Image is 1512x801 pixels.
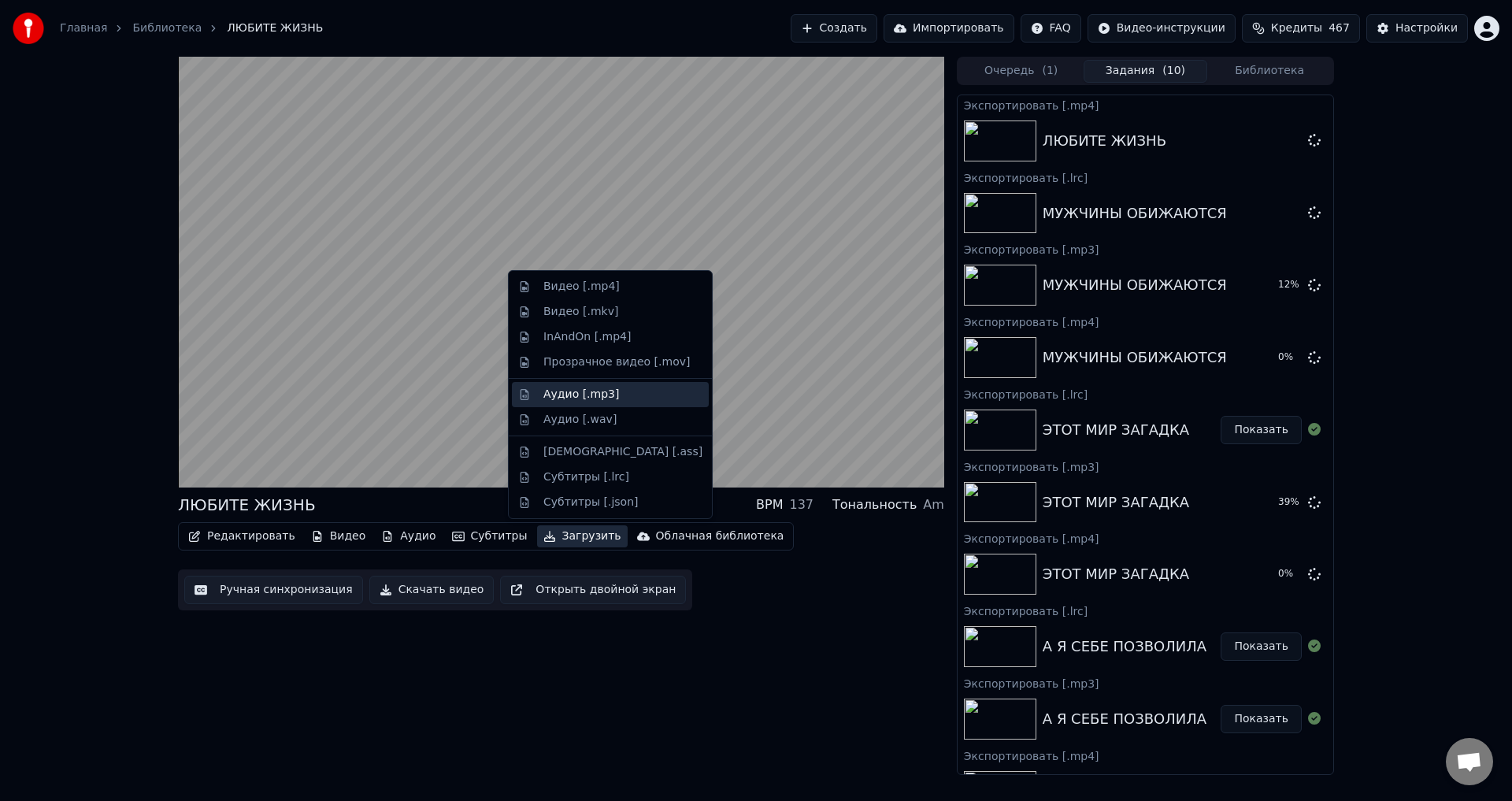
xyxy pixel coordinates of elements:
[305,525,372,547] button: Видео
[1271,20,1322,36] span: Кредиты
[60,20,107,36] a: Главная
[958,95,1333,114] div: Экспортировать [.mp4]
[1278,279,1302,291] div: 12 %
[958,239,1333,258] div: Экспортировать [.mp3]
[1207,60,1332,83] button: Библиотека
[1043,130,1166,152] div: ЛЮБИТЕ ЖИЗНЬ
[923,495,944,514] div: Am
[656,528,784,544] div: Облачная библиотека
[60,20,323,36] nav: breadcrumb
[756,495,783,514] div: BPM
[375,525,442,547] button: Аудио
[227,20,323,36] span: ЛЮБИТЕ ЖИЗНЬ
[959,60,1084,83] button: Очередь
[791,14,877,43] button: Создать
[446,525,534,547] button: Субтитры
[543,354,690,370] div: Прозрачное видео [.mov]
[1162,63,1185,79] span: ( 10 )
[958,601,1333,620] div: Экспортировать [.lrc]
[132,20,202,36] a: Библиотека
[1043,274,1227,296] div: МУЖЧИНЫ ОБИЖАЮТСЯ
[1366,14,1468,43] button: Настройки
[958,673,1333,692] div: Экспортировать [.mp3]
[543,329,632,345] div: InAndOn [.mp4]
[537,525,628,547] button: Загрузить
[1242,14,1360,43] button: Кредиты467
[543,279,620,295] div: Видео [.mp4]
[832,495,917,514] div: Тональность
[958,457,1333,476] div: Экспортировать [.mp3]
[1043,636,1206,658] div: А Я СЕБЕ ПОЗВОЛИЛА
[1043,563,1189,585] div: ЭТОТ МИР ЗАГАДКА
[1043,491,1189,514] div: ЭТОТ МИР ЗАГАДКА
[884,14,1014,43] button: Импортировать
[369,576,495,604] button: Скачать видео
[184,576,363,604] button: Ручная синхронизация
[500,576,686,604] button: Открыть двойной экран
[1221,632,1302,661] button: Показать
[1043,708,1206,730] div: А Я СЕБЕ ПОЗВОЛИЛА
[1021,14,1081,43] button: FAQ
[1043,419,1189,441] div: ЭТОТ МИР ЗАГАДКА
[543,469,629,485] div: Субтитры [.lrc]
[543,495,639,510] div: Субтитры [.json]
[1043,347,1227,369] div: МУЖЧИНЫ ОБИЖАЮТСЯ
[958,384,1333,403] div: Экспортировать [.lrc]
[543,412,617,428] div: Аудио [.wav]
[1395,20,1458,36] div: Настройки
[1084,60,1208,83] button: Задания
[958,312,1333,331] div: Экспортировать [.mp4]
[789,495,813,514] div: 137
[543,444,702,460] div: [DEMOGRAPHIC_DATA] [.ass]
[178,494,316,516] div: ЛЮБИТЕ ЖИЗНЬ
[543,304,618,320] div: Видео [.mkv]
[1446,738,1493,785] div: Открытый чат
[958,746,1333,765] div: Экспортировать [.mp4]
[543,387,619,402] div: Аудио [.mp3]
[1329,20,1350,36] span: 467
[1278,351,1302,364] div: 0 %
[958,528,1333,547] div: Экспортировать [.mp4]
[1042,63,1058,79] span: ( 1 )
[1221,705,1302,733] button: Показать
[1221,416,1302,444] button: Показать
[1278,496,1302,509] div: 39 %
[1043,202,1227,224] div: МУЖЧИНЫ ОБИЖАЮТСЯ
[958,168,1333,187] div: Экспортировать [.lrc]
[1278,568,1302,580] div: 0 %
[182,525,302,547] button: Редактировать
[1088,14,1236,43] button: Видео-инструкции
[13,13,44,44] img: youka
